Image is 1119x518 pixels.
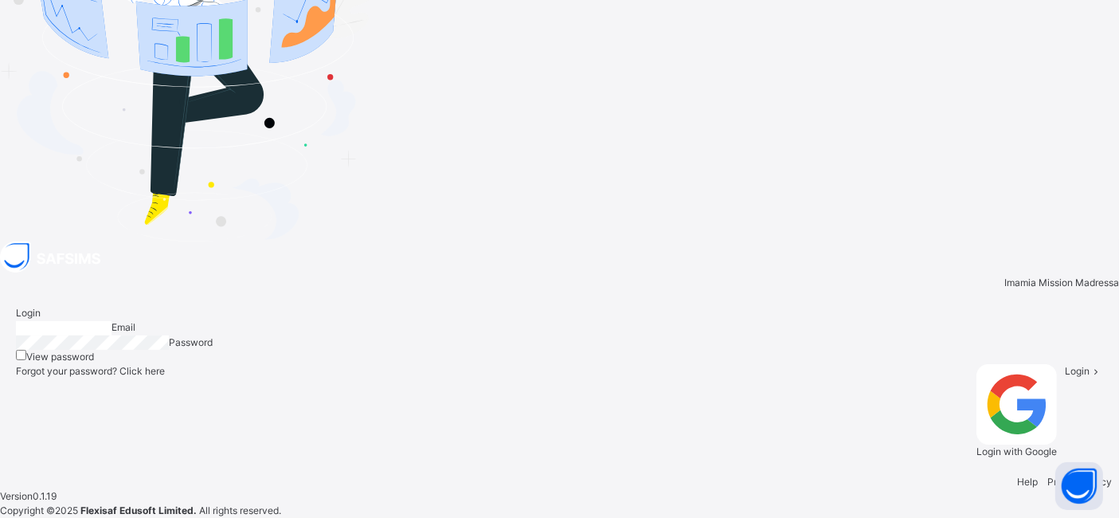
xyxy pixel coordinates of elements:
span: Forgot your password? [16,365,165,377]
a: Click here [119,365,165,377]
span: Login [1065,365,1090,377]
span: Login [16,307,41,319]
a: Privacy Policy [1047,476,1112,488]
a: Help [1017,476,1038,488]
span: Login with Google [976,445,1057,457]
button: Open asap [1055,462,1103,510]
img: google.396cfc9801f0270233282035f929180a.svg [976,364,1057,445]
span: Password [169,336,213,348]
span: Imamia Mission Madressa [1004,276,1119,290]
label: View password [26,351,94,363]
span: Email [112,321,135,333]
strong: Flexisaf Edusoft Limited. [80,504,197,516]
